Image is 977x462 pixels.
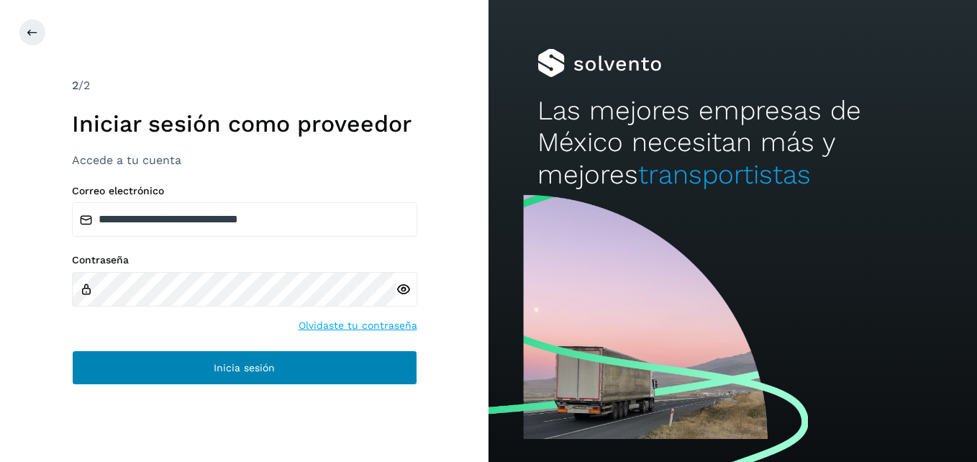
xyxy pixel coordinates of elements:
div: /2 [72,77,417,94]
h3: Accede a tu cuenta [72,153,417,167]
span: Inicia sesión [214,363,275,373]
label: Correo electrónico [72,185,417,197]
label: Contraseña [72,254,417,266]
h1: Iniciar sesión como proveedor [72,110,417,137]
a: Olvidaste tu contraseña [299,318,417,333]
h2: Las mejores empresas de México necesitan más y mejores [537,95,928,191]
span: transportistas [638,159,811,190]
span: 2 [72,78,78,92]
button: Inicia sesión [72,350,417,385]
